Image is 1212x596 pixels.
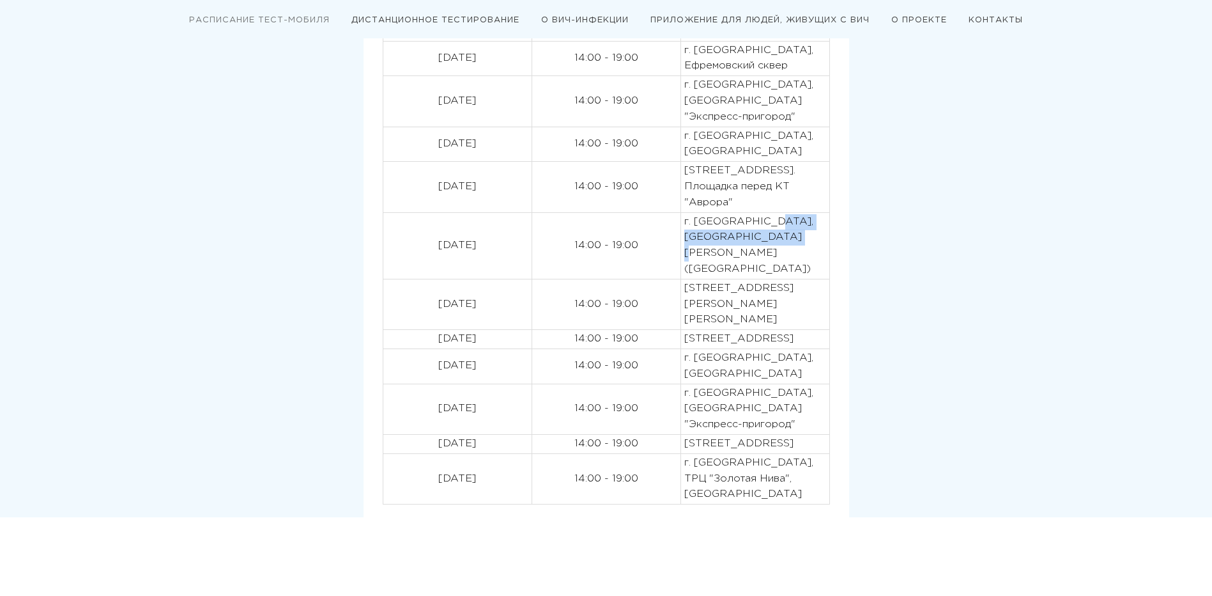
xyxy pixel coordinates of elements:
p: г. [GEOGRAPHIC_DATA], [GEOGRAPHIC_DATA] [684,350,826,382]
p: г. [GEOGRAPHIC_DATA], Ефремовский сквер [684,43,826,75]
p: г. [GEOGRAPHIC_DATA], ТРЦ "Золотая Нива", [GEOGRAPHIC_DATA] [684,455,826,503]
p: 14:00 - 19:00 [535,297,677,313]
p: [DATE] [387,51,528,67]
p: 14:00 - 19:00 [535,401,677,417]
a: РАСПИСАНИЕ ТЕСТ-МОБИЛЯ [189,17,330,24]
p: 14:00 - 19:00 [535,471,677,487]
p: [DATE] [387,93,528,109]
p: г. [GEOGRAPHIC_DATA], [GEOGRAPHIC_DATA] [684,129,826,161]
p: [DATE] [387,331,528,347]
a: ПРИЛОЖЕНИЕ ДЛЯ ЛЮДЕЙ, ЖИВУЩИХ С ВИЧ [650,17,870,24]
p: [STREET_ADDRESS] [684,436,826,452]
p: 14:00 - 19:00 [535,331,677,347]
p: [STREET_ADDRESS]. Площадка перед КТ "Аврора" [684,163,826,210]
p: [STREET_ADDRESS] [684,331,826,347]
p: 14:00 - 19:00 [535,436,677,452]
p: г. [GEOGRAPHIC_DATA], [GEOGRAPHIC_DATA] "Экспресс-пригород" [684,77,826,125]
p: [DATE] [387,179,528,195]
p: [DATE] [387,358,528,374]
p: г. [GEOGRAPHIC_DATA], [GEOGRAPHIC_DATA][PERSON_NAME] ([GEOGRAPHIC_DATA]) [684,214,826,278]
a: ДИСТАНЦИОННОЕ ТЕСТИРОВАНИЕ [351,17,519,24]
p: [DATE] [387,401,528,417]
p: [STREET_ADDRESS][PERSON_NAME][PERSON_NAME] [684,281,826,328]
p: [DATE] [387,136,528,152]
p: [DATE] [387,238,528,254]
p: 14:00 - 19:00 [535,93,677,109]
p: [DATE] [387,436,528,452]
p: 14:00 - 19:00 [535,179,677,195]
p: [DATE] [387,297,528,313]
p: 14:00 - 19:00 [535,358,677,374]
a: КОНТАКТЫ [969,17,1023,24]
p: 14:00 - 19:00 [535,136,677,152]
a: О ПРОЕКТЕ [891,17,947,24]
p: 14:00 - 19:00 [535,51,677,67]
a: О ВИЧ-ИНФЕКЦИИ [541,17,629,24]
p: [DATE] [387,471,528,487]
p: г. [GEOGRAPHIC_DATA], [GEOGRAPHIC_DATA] "Экспресс-пригород" [684,386,826,433]
p: 14:00 - 19:00 [535,238,677,254]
